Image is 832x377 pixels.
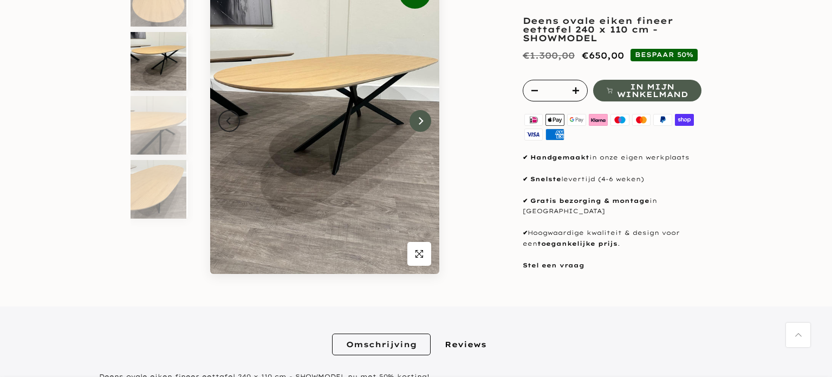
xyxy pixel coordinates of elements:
strong: ✔ [523,229,528,237]
button: In mijn winkelmand [593,80,701,101]
button: Next [409,110,431,132]
p: levertijd (4-6 weken) [523,174,701,185]
del: €1.300,00 [523,50,575,61]
img: klarna [587,112,609,127]
img: maestro [609,112,630,127]
img: google pay [566,112,588,127]
strong: ✔ [523,154,528,161]
p: in onze eigen werkplaats [523,152,701,163]
a: Reviews [431,334,500,355]
img: master [630,112,652,127]
strong: ✔ [523,175,528,183]
img: apple pay [544,112,566,127]
strong: Gratis bezorging & montage [530,196,649,204]
img: paypal [652,112,674,127]
strong: ✔ [523,196,528,204]
p: Hoogwaardige kwaliteit & design voor een . [523,228,701,250]
a: Stel een vraag [523,261,584,269]
span: In mijn winkelmand [617,83,688,98]
a: Terug naar boven [786,323,810,347]
img: american express [544,127,566,142]
img: ideal [523,112,544,127]
h1: Deens ovale eiken fineer eettafel 240 x 110 cm - SHOWMODEL [523,16,701,42]
ins: €650,00 [582,48,624,63]
strong: Handgemaakt [530,154,589,161]
img: shopify pay [674,112,695,127]
img: visa [523,127,544,142]
span: BESPAAR 50% [630,49,698,61]
strong: Snelste [530,175,561,183]
p: in [GEOGRAPHIC_DATA] [523,195,701,217]
button: Previous [218,110,240,132]
strong: toegankelijke prijs [537,240,617,247]
a: Omschrijving [332,334,431,355]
